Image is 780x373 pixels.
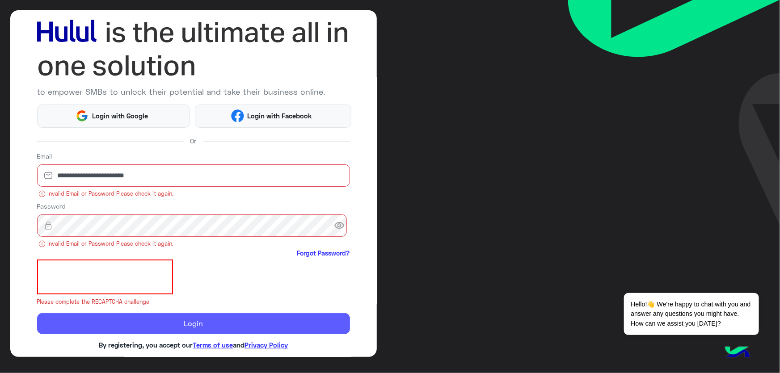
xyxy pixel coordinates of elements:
[37,171,59,180] img: email
[37,151,52,161] label: Email
[233,341,245,349] span: and
[37,240,350,248] small: Invalid Email or Password Please check it again.
[624,293,759,335] span: Hello!👋 We're happy to chat with you and answer any questions you might have. How can we assist y...
[190,136,197,146] span: Or
[38,190,46,197] img: error
[37,356,350,364] h6: If you don’t have an account
[37,201,66,211] label: Password
[334,218,350,234] span: visibility
[722,337,753,369] img: hulul-logo.png
[37,16,350,83] img: hululLoginTitle_EN.svg
[38,240,46,247] img: error
[37,86,350,98] p: to empower SMBs to unlock their potential and take their business online.
[37,221,59,230] img: lock
[37,190,350,198] small: Invalid Email or Password Please check it again.
[195,105,351,128] button: Login with Facebook
[37,105,190,128] button: Login with Google
[245,341,288,349] a: Privacy Policy
[76,109,89,122] img: Google
[193,341,233,349] a: Terms of use
[37,298,350,306] small: Please complete the RECAPTCHA challenge
[231,109,244,122] img: Facebook
[37,313,350,335] button: Login
[244,111,316,121] span: Login with Facebook
[37,260,173,294] iframe: reCAPTCHA
[297,248,350,258] a: Forgot Password?
[89,111,151,121] span: Login with Google
[228,356,253,364] a: Sign Up
[99,341,193,349] span: By registering, you accept our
